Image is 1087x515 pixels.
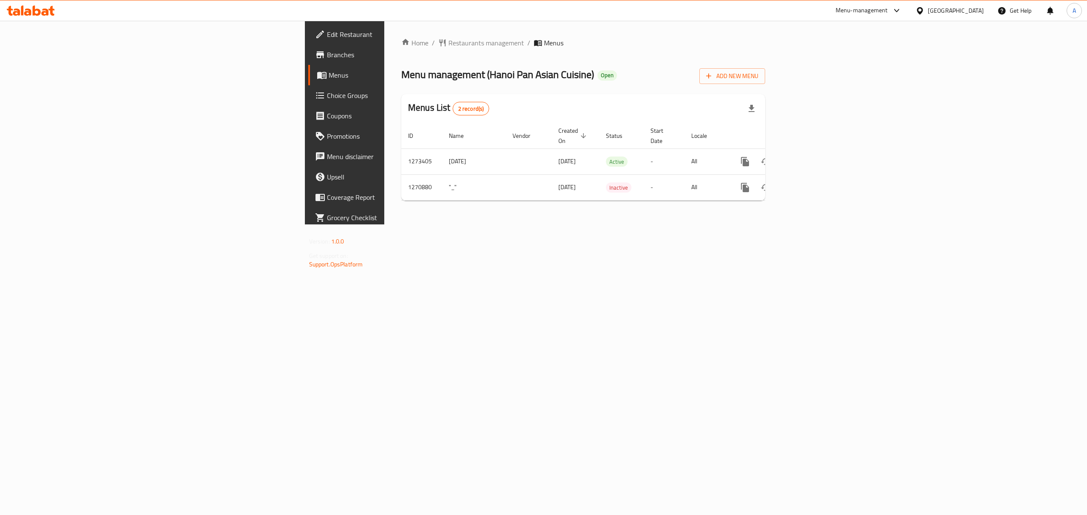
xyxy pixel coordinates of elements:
[309,259,363,270] a: Support.OpsPlatform
[699,68,765,84] button: Add New Menu
[1073,6,1076,15] span: A
[308,146,487,167] a: Menu disclaimer
[327,90,480,101] span: Choice Groups
[453,102,490,115] div: Total records count
[558,156,576,167] span: [DATE]
[684,174,728,200] td: All
[327,131,480,141] span: Promotions
[401,123,823,201] table: enhanced table
[308,187,487,207] a: Coverage Report
[544,38,563,48] span: Menus
[684,148,728,174] td: All
[327,172,480,182] span: Upsell
[401,65,594,84] span: Menu management ( ⁠Hanoi Pan Asian Cuisine )
[644,148,684,174] td: -
[308,207,487,228] a: Grocery Checklist
[741,98,762,119] div: Export file
[308,24,487,45] a: Edit Restaurant
[836,6,888,16] div: Menu-management
[308,167,487,187] a: Upsell
[606,131,634,141] span: Status
[309,236,330,247] span: Version:
[327,151,480,162] span: Menu disclaimer
[327,192,480,202] span: Coverage Report
[597,72,617,79] span: Open
[527,38,530,48] li: /
[735,177,755,198] button: more
[706,71,758,81] span: Add New Menu
[408,101,489,115] h2: Menus List
[327,111,480,121] span: Coupons
[558,182,576,193] span: [DATE]
[401,38,765,48] nav: breadcrumb
[644,174,684,200] td: -
[308,106,487,126] a: Coupons
[558,126,589,146] span: Created On
[755,177,776,198] button: Change Status
[597,70,617,81] div: Open
[691,131,718,141] span: Locale
[606,157,628,167] span: Active
[606,183,631,193] span: Inactive
[735,151,755,172] button: more
[408,131,424,141] span: ID
[308,65,487,85] a: Menus
[308,45,487,65] a: Branches
[329,70,480,80] span: Menus
[327,50,480,60] span: Branches
[651,126,674,146] span: Start Date
[453,105,489,113] span: 2 record(s)
[308,126,487,146] a: Promotions
[449,131,475,141] span: Name
[309,250,348,261] span: Get support on:
[327,213,480,223] span: Grocery Checklist
[755,151,776,172] button: Change Status
[728,123,823,149] th: Actions
[327,29,480,39] span: Edit Restaurant
[331,236,344,247] span: 1.0.0
[308,85,487,106] a: Choice Groups
[928,6,984,15] div: [GEOGRAPHIC_DATA]
[513,131,541,141] span: Vendor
